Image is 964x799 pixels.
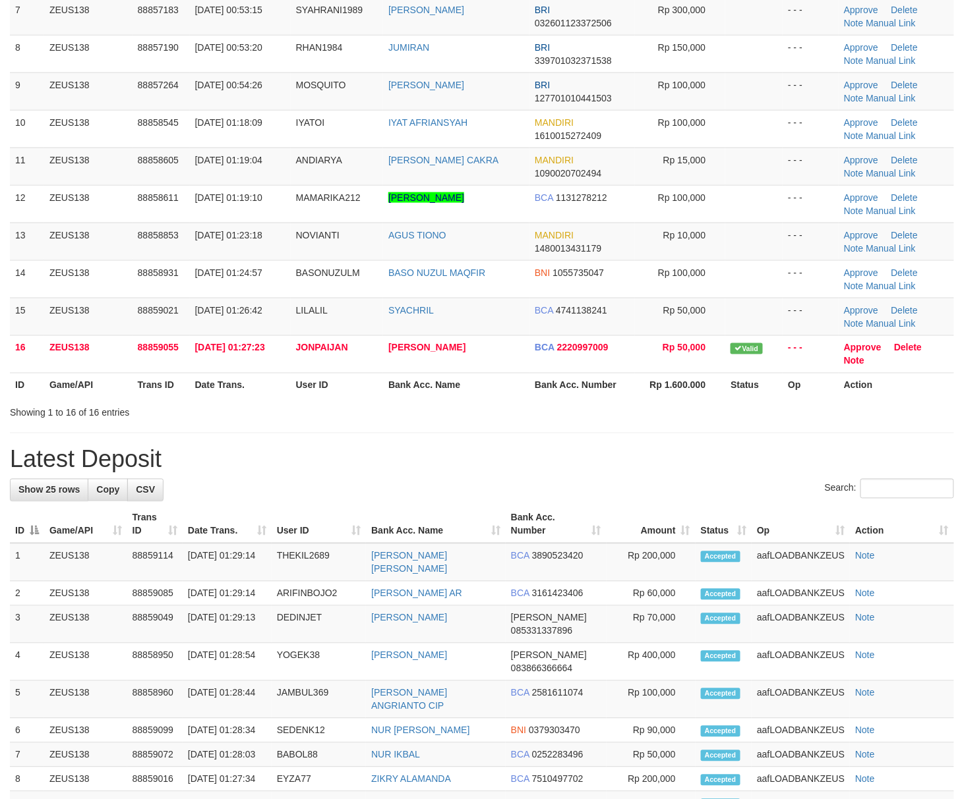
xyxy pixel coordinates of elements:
[136,485,155,495] span: CSV
[855,650,875,661] a: Note
[752,719,850,743] td: aafLOADBANKZEUS
[783,298,839,335] td: - - -
[535,93,612,103] span: Copy 127701010441503 to clipboard
[607,506,696,543] th: Amount: activate to sort column ascending
[190,373,291,397] th: Date Trans.
[556,305,607,316] span: Copy 4741138241 to clipboard
[388,192,464,203] a: [PERSON_NAME]
[844,117,878,128] a: Approve
[511,688,529,698] span: BCA
[663,230,706,240] span: Rp 10,000
[529,725,580,736] span: Copy 0379303470 to clipboard
[272,681,366,719] td: JAMBUL369
[10,743,44,767] td: 7
[607,582,696,606] td: Rp 60,000
[607,543,696,582] td: Rp 200,000
[844,206,864,216] a: Note
[44,506,127,543] th: Game/API: activate to sort column ascending
[557,343,609,353] span: Copy 2220997009 to clipboard
[663,343,706,353] span: Rp 50,000
[532,588,584,599] span: Copy 3161423406 to clipboard
[10,606,44,644] td: 3
[839,373,954,397] th: Action
[658,267,706,278] span: Rp 100,000
[511,725,526,736] span: BNI
[844,243,864,254] a: Note
[844,42,878,53] a: Approve
[866,18,916,28] a: Manual Link
[783,185,839,223] td: - - -
[855,551,875,561] a: Note
[371,750,420,760] a: NUR IKBAL
[752,582,850,606] td: aafLOADBANKZEUS
[371,613,447,623] a: [PERSON_NAME]
[844,230,878,240] a: Approve
[10,373,44,397] th: ID
[607,767,696,792] td: Rp 200,000
[844,281,864,291] a: Note
[855,613,875,623] a: Note
[44,298,133,335] td: ZEUS138
[138,5,179,15] span: 88857183
[183,543,272,582] td: [DATE] 01:29:14
[511,613,587,623] span: [PERSON_NAME]
[891,117,918,128] a: Delete
[272,719,366,743] td: SEDENK12
[10,72,44,110] td: 9
[127,681,183,719] td: 88858960
[752,767,850,792] td: aafLOADBANKZEUS
[388,80,464,90] a: [PERSON_NAME]
[44,743,127,767] td: ZEUS138
[296,267,360,278] span: BASONUZULM
[535,155,574,165] span: MANDIRI
[296,155,342,165] span: ANDIARYA
[10,185,44,223] td: 12
[195,80,262,90] span: [DATE] 00:54:26
[607,681,696,719] td: Rp 100,000
[825,479,954,499] label: Search:
[127,582,183,606] td: 88859085
[607,743,696,767] td: Rp 50,000
[844,18,864,28] a: Note
[844,93,864,103] a: Note
[532,774,584,785] span: Copy 7510497702 to clipboard
[663,155,706,165] span: Rp 15,000
[388,42,429,53] a: JUMIRAN
[44,260,133,298] td: ZEUS138
[607,644,696,681] td: Rp 400,000
[860,479,954,499] input: Search:
[10,298,44,335] td: 15
[535,5,550,15] span: BRI
[701,775,740,786] span: Accepted
[535,55,612,66] span: Copy 339701032371538 to clipboard
[894,343,922,353] a: Delete
[183,506,272,543] th: Date Trans.: activate to sort column ascending
[658,192,706,203] span: Rp 100,000
[891,230,918,240] a: Delete
[701,726,740,737] span: Accepted
[844,318,864,329] a: Note
[866,206,916,216] a: Manual Link
[138,192,179,203] span: 88858611
[388,155,498,165] a: [PERSON_NAME] CAKRA
[752,681,850,719] td: aafLOADBANKZEUS
[535,80,550,90] span: BRI
[10,223,44,260] td: 13
[296,80,346,90] span: MOSQUITO
[511,588,529,599] span: BCA
[296,117,325,128] span: IYATOI
[371,725,469,736] a: NUR [PERSON_NAME]
[866,243,916,254] a: Manual Link
[272,644,366,681] td: YOGEK38
[752,644,850,681] td: aafLOADBANKZEUS
[138,155,179,165] span: 88858605
[850,506,954,543] th: Action: activate to sort column ascending
[658,80,706,90] span: Rp 100,000
[127,506,183,543] th: Trans ID: activate to sort column ascending
[44,582,127,606] td: ZEUS138
[96,485,119,495] span: Copy
[127,743,183,767] td: 88859072
[296,42,343,53] span: RHAN1984
[388,343,466,353] a: [PERSON_NAME]
[383,373,529,397] th: Bank Acc. Name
